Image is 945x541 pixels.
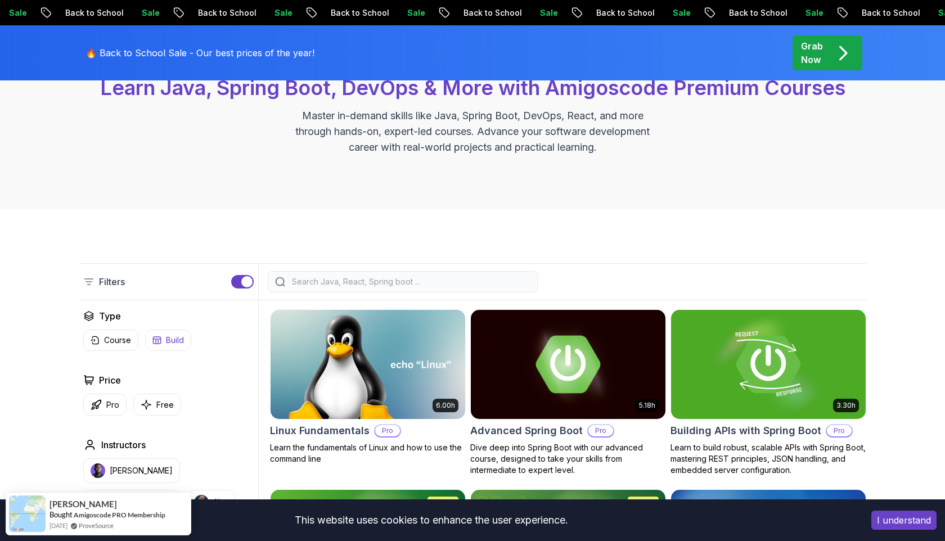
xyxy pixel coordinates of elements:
p: Back to School [186,7,262,19]
h2: Price [99,373,121,387]
h2: Instructors [101,438,146,452]
p: Sale [129,7,165,19]
p: Back to School [53,7,129,19]
h2: Type [99,309,121,323]
p: Pro [375,425,400,436]
p: Back to School [849,7,926,19]
div: This website uses cookies to enhance the user experience. [8,508,854,533]
button: Free [133,394,181,416]
h2: Building APIs with Spring Boot [670,423,821,439]
a: Amigoscode PRO Membership [74,511,165,519]
p: 3.30h [836,401,856,410]
p: Pro [588,425,613,436]
p: Back to School [584,7,660,19]
button: Course [83,330,138,351]
p: [PERSON_NAME] [110,465,173,476]
input: Search Java, React, Spring boot ... [290,276,530,287]
button: Pro [83,394,127,416]
a: Advanced Spring Boot card5.18hAdvanced Spring BootProDive deep into Spring Boot with our advanced... [470,309,666,476]
span: Learn Java, Spring Boot, DevOps & More with Amigoscode Premium Courses [100,75,845,100]
h2: Linux Fundamentals [270,423,370,439]
p: 5.18h [639,401,655,410]
p: Back to School [318,7,395,19]
button: instructor img[PERSON_NAME] [83,458,180,483]
span: Bought [49,510,73,519]
p: Back to School [451,7,528,19]
a: Building APIs with Spring Boot card3.30hBuilding APIs with Spring BootProLearn to build robust, s... [670,309,866,476]
p: Sale [262,7,298,19]
p: Learn the fundamentals of Linux and how to use the command line [270,442,466,465]
p: Sale [395,7,431,19]
img: Advanced Spring Boot card [471,310,665,419]
p: 🔥 Back to School Sale - Our best prices of the year! [85,46,314,60]
p: Abz [213,497,228,508]
span: [DATE] [49,521,67,530]
p: Learn to build robust, scalable APIs with Spring Boot, mastering REST principles, JSON handling, ... [670,442,866,476]
button: instructor imgAbz [187,490,235,515]
p: Filters [99,275,125,288]
span: [PERSON_NAME] [49,499,117,509]
p: Sale [660,7,696,19]
img: Building APIs with Spring Boot card [671,310,866,419]
p: Build [166,335,184,346]
p: Course [104,335,131,346]
img: provesource social proof notification image [9,495,46,532]
img: instructor img [91,463,105,478]
button: instructor img[PERSON_NAME] [83,490,180,515]
p: 6.00h [436,401,455,410]
a: ProveSource [79,522,114,529]
h2: Advanced Spring Boot [470,423,583,439]
p: Grab Now [801,39,823,66]
p: Free [156,399,174,411]
p: Pro [827,425,852,436]
p: Sale [793,7,829,19]
p: Back to School [717,7,793,19]
button: Build [145,330,191,351]
button: Accept cookies [871,511,937,530]
p: Master in-demand skills like Java, Spring Boot, DevOps, React, and more through hands-on, expert-... [283,108,661,155]
p: Dive deep into Spring Boot with our advanced course, designed to take your skills from intermedia... [470,442,666,476]
a: Linux Fundamentals card6.00hLinux FundamentalsProLearn the fundamentals of Linux and how to use t... [270,309,466,465]
img: instructor img [194,495,209,510]
img: Linux Fundamentals card [271,310,465,419]
p: Sale [528,7,564,19]
p: Pro [106,399,119,411]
